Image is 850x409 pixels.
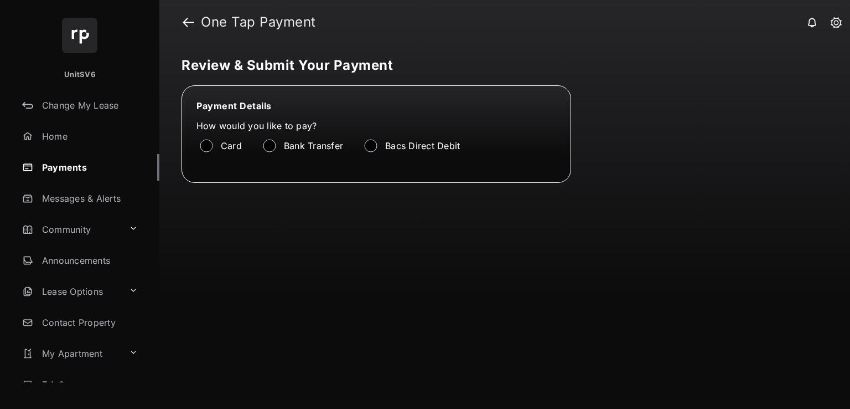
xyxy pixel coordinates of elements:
[201,16,316,29] strong: One Tap Payment
[18,92,159,119] a: Change My Lease
[196,100,272,111] span: Payment Details
[18,278,125,305] a: Lease Options
[385,140,460,151] label: Bacs Direct Debit
[18,309,159,336] a: Contact Property
[196,120,528,131] label: How would you like to pay?
[284,140,343,151] label: Bank Transfer
[18,154,159,181] a: Payments
[62,18,97,53] img: svg+xml;base64,PHN2ZyB4bWxucz0iaHR0cDovL3d3dy53My5vcmcvMjAwMC9zdmciIHdpZHRoPSI2NCIgaGVpZ2h0PSI2NC...
[18,123,159,150] a: Home
[182,59,819,72] h5: Review & Submit Your Payment
[221,140,242,151] label: Card
[64,69,95,80] p: UnitSV6
[18,340,125,367] a: My Apartment
[18,185,159,212] a: Messages & Alerts
[18,247,159,274] a: Announcements
[18,216,125,243] a: Community
[18,371,159,398] a: F.A.Q.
